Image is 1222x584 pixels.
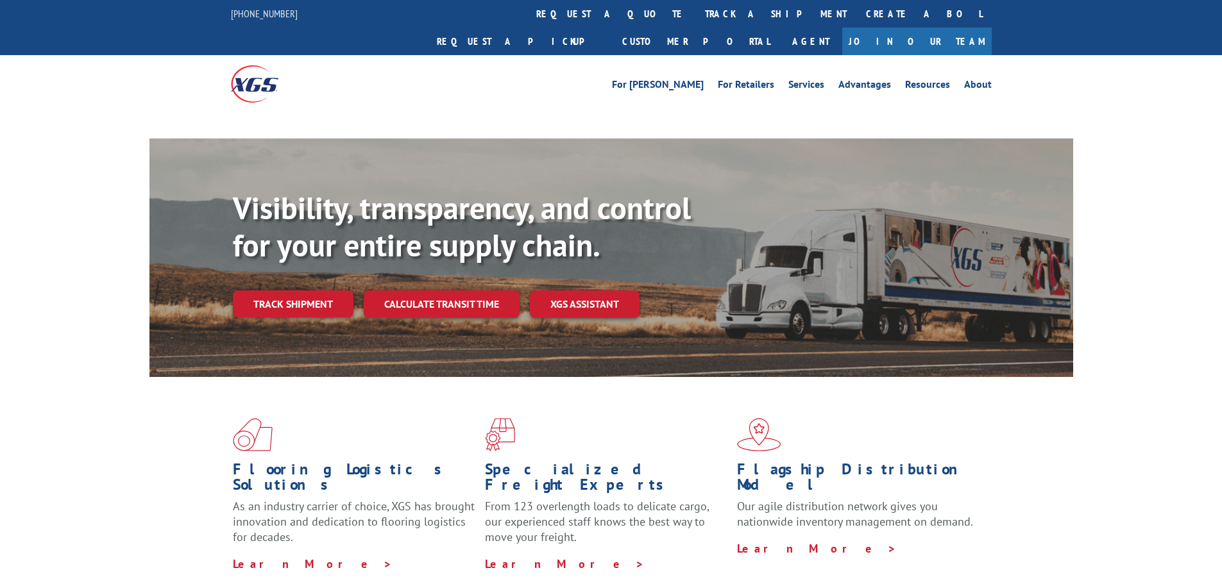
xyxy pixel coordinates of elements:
[233,290,353,317] a: Track shipment
[613,28,779,55] a: Customer Portal
[233,499,475,544] span: As an industry carrier of choice, XGS has brought innovation and dedication to flooring logistics...
[612,79,704,94] a: For [PERSON_NAME]
[842,28,992,55] a: Join Our Team
[485,462,727,499] h1: Specialized Freight Experts
[485,418,515,451] img: xgs-icon-focused-on-flooring-red
[788,79,824,94] a: Services
[779,28,842,55] a: Agent
[427,28,613,55] a: Request a pickup
[233,556,393,571] a: Learn More >
[233,462,475,499] h1: Flooring Logistics Solutions
[231,7,298,20] a: [PHONE_NUMBER]
[737,499,973,529] span: Our agile distribution network gives you nationwide inventory management on demand.
[737,418,781,451] img: xgs-icon-flagship-distribution-model-red
[737,541,897,556] a: Learn More >
[485,556,645,571] a: Learn More >
[364,290,520,318] a: Calculate transit time
[233,418,273,451] img: xgs-icon-total-supply-chain-intelligence-red
[905,79,950,94] a: Resources
[485,499,727,556] p: From 123 overlength loads to delicate cargo, our experienced staff knows the best way to move you...
[737,462,980,499] h1: Flagship Distribution Model
[233,188,691,265] b: Visibility, transparency, and control for your entire supply chain.
[718,79,774,94] a: For Retailers
[530,290,640,318] a: XGS ASSISTANT
[838,79,891,94] a: Advantages
[964,79,992,94] a: About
